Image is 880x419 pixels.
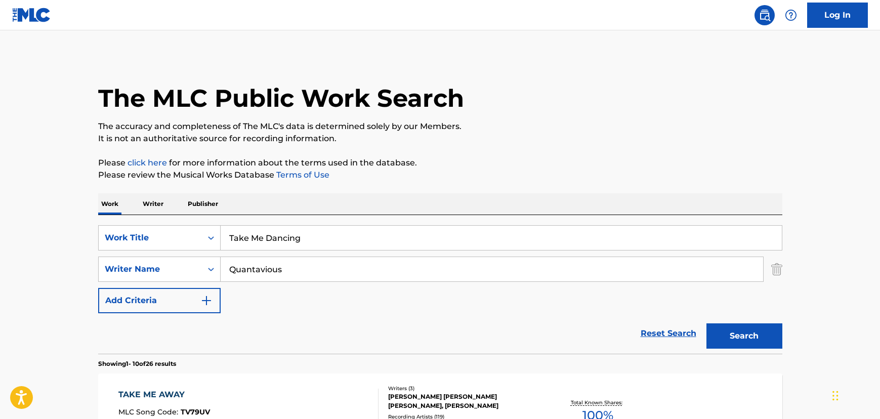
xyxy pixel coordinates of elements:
[832,381,839,411] div: Drag
[388,385,541,392] div: Writers ( 3 )
[571,399,625,406] p: Total Known Shares:
[98,288,221,313] button: Add Criteria
[98,120,782,133] p: The accuracy and completeness of The MLC's data is determined solely by our Members.
[200,295,213,307] img: 9d2ae6d4665cec9f34b9.svg
[781,5,801,25] div: Help
[128,158,167,167] a: click here
[759,9,771,21] img: search
[181,407,210,416] span: TV79UV
[785,9,797,21] img: help
[98,83,464,113] h1: The MLC Public Work Search
[829,370,880,419] iframe: Chat Widget
[388,392,541,410] div: [PERSON_NAME] [PERSON_NAME] [PERSON_NAME], [PERSON_NAME]
[755,5,775,25] a: Public Search
[185,193,221,215] p: Publisher
[118,389,210,401] div: TAKE ME AWAY
[98,157,782,169] p: Please for more information about the terms used in the database.
[105,263,196,275] div: Writer Name
[105,232,196,244] div: Work Title
[118,407,181,416] span: MLC Song Code :
[98,169,782,181] p: Please review the Musical Works Database
[98,133,782,145] p: It is not an authoritative source for recording information.
[807,3,868,28] a: Log In
[771,257,782,282] img: Delete Criterion
[274,170,329,180] a: Terms of Use
[98,225,782,354] form: Search Form
[98,193,121,215] p: Work
[706,323,782,349] button: Search
[12,8,51,22] img: MLC Logo
[140,193,166,215] p: Writer
[98,359,176,368] p: Showing 1 - 10 of 26 results
[636,322,701,345] a: Reset Search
